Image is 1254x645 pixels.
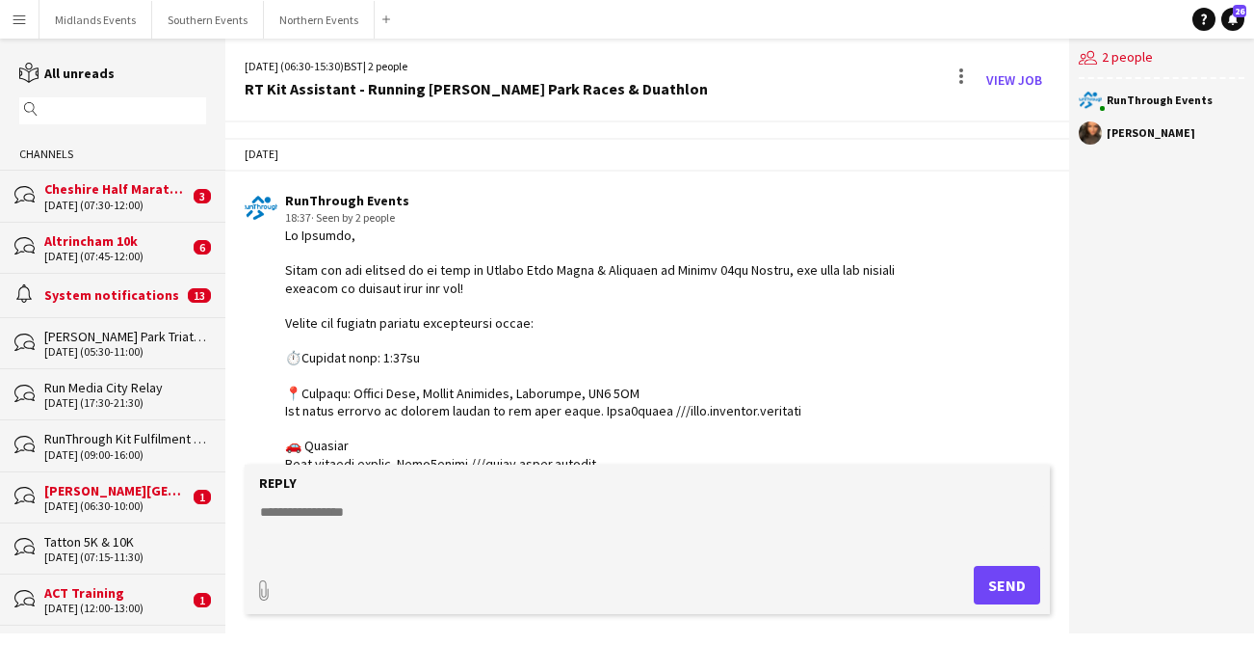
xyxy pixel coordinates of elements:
div: [DATE] (07:15-11:30) [44,551,206,564]
div: [DATE] (05:30-11:00) [44,345,206,359]
span: BST [344,59,363,73]
div: [DATE] (07:30-12:00) [44,199,189,212]
div: [DATE] (06:30-15:30) | 2 people [245,58,708,75]
div: Run Media City Relay [44,379,206,396]
div: RT Kit Assistant - Running [PERSON_NAME] Park Races & Duathlon [245,80,708,97]
button: Northern Events [264,1,375,39]
a: View Job [979,65,1050,95]
div: RunThrough Kit Fulfilment Assistant [44,430,206,447]
div: System notifications [44,286,183,304]
a: All unreads [19,65,115,82]
div: [PERSON_NAME][GEOGRAPHIC_DATA] [44,482,189,499]
div: [DATE] (17:30-21:30) [44,396,206,410]
span: 3 [194,189,211,203]
span: 1 [194,490,211,504]
button: Southern Events [152,1,264,39]
div: ACT Training [44,584,189,602]
button: Send [974,566,1040,605]
div: RunThrough Events [1107,94,1213,106]
div: [PERSON_NAME] Park Triathlon [44,328,206,345]
div: [DATE] (06:30-10:00) [44,499,189,513]
span: 1 [194,593,211,607]
button: Midlands Events [39,1,152,39]
div: [DATE] [225,138,1068,171]
div: [DATE] (12:00-13:00) [44,602,189,615]
div: RunThrough Events [285,192,919,209]
span: 26 [1233,5,1246,17]
div: Tatton 5K & 10K [44,533,206,551]
a: 26 [1221,8,1244,31]
span: 13 [188,288,211,303]
div: Altrincham 10k [44,232,189,250]
label: Reply [259,474,297,492]
div: [PERSON_NAME] [1107,127,1195,139]
span: 6 [194,240,211,255]
div: Cheshire Half Marathon [44,180,189,198]
div: 2 people [1079,39,1244,79]
div: [DATE] (07:45-12:00) [44,250,189,263]
span: · Seen by 2 people [311,210,395,225]
div: 18:37 [285,209,919,227]
div: [DATE] (09:00-16:00) [44,448,206,462]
